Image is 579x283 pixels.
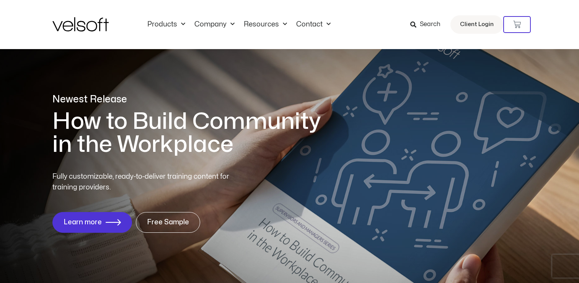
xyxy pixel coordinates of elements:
[190,20,239,29] a: CompanyMenu Toggle
[52,17,109,31] img: Velsoft Training Materials
[450,15,503,34] a: Client Login
[460,20,494,30] span: Client Login
[52,110,332,156] h1: How to Build Community in the Workplace
[143,20,335,29] nav: Menu
[147,219,189,226] span: Free Sample
[52,93,332,106] p: Newest Release
[410,18,446,31] a: Search
[143,20,190,29] a: ProductsMenu Toggle
[420,20,440,30] span: Search
[136,212,200,233] a: Free Sample
[52,212,132,233] a: Learn more
[52,171,243,193] p: Fully customizable, ready-to-deliver training content for training providers.
[292,20,335,29] a: ContactMenu Toggle
[239,20,292,29] a: ResourcesMenu Toggle
[64,219,102,226] span: Learn more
